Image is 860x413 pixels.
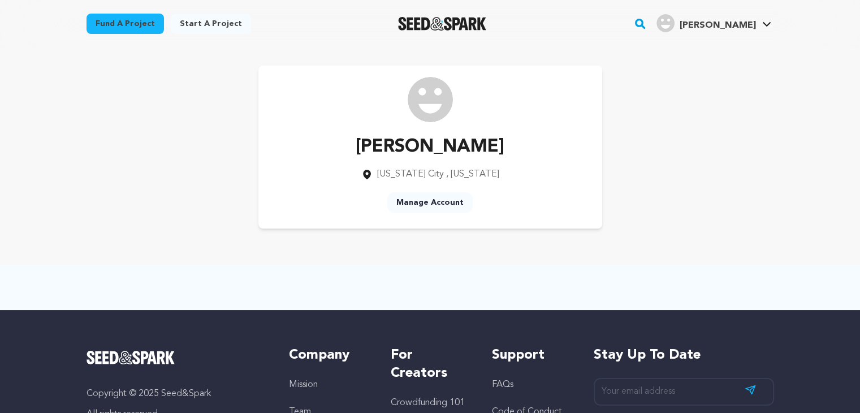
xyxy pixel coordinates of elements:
h5: Company [289,346,368,364]
span: , [US_STATE] [446,170,499,179]
img: Seed&Spark Logo Dark Mode [398,17,487,31]
h5: Support [492,346,571,364]
input: Your email address [594,378,774,406]
img: user.png [656,14,675,32]
a: Fund a project [87,14,164,34]
a: Mission [289,380,318,389]
a: Manage Account [387,192,473,213]
a: FAQs [492,380,513,389]
a: Seed&Spark Homepage [398,17,487,31]
a: Annabella G.'s Profile [654,12,773,32]
p: [PERSON_NAME] [356,134,504,161]
a: Crowdfunding 101 [391,398,465,407]
img: Seed&Spark Logo [87,351,175,364]
span: [US_STATE] City [377,170,444,179]
a: Seed&Spark Homepage [87,351,267,364]
h5: For Creators [391,346,469,382]
span: [PERSON_NAME] [679,21,755,30]
div: Annabella G.'s Profile [656,14,755,32]
p: Copyright © 2025 Seed&Spark [87,387,267,401]
img: /img/default-images/user/medium/user.png image [408,77,453,122]
span: Annabella G.'s Profile [654,12,773,36]
a: Start a project [171,14,251,34]
h5: Stay up to date [594,346,774,364]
